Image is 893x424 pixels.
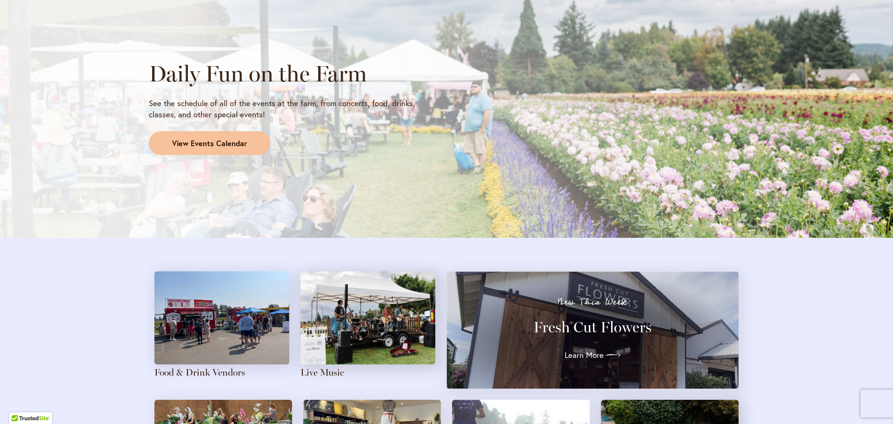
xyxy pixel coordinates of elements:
a: Food & Drink Vendors [154,367,245,378]
img: A four-person band plays with a field of pink dahlias in the background [300,271,435,364]
p: New This Week [463,297,722,307]
p: See the schedule of all of the events at the farm, from concerts, food, drinks, classes, and othe... [149,98,438,120]
img: Attendees gather around food trucks on a sunny day at the farm [154,271,289,364]
h2: Daily Fun on the Farm [149,61,438,87]
span: View Events Calendar [172,138,247,149]
h3: Fresh Cut Flowers [463,318,722,337]
span: Learn More [565,350,604,361]
a: Live Music [300,367,344,378]
a: View Events Calendar [149,131,270,155]
a: Learn More [565,348,620,363]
